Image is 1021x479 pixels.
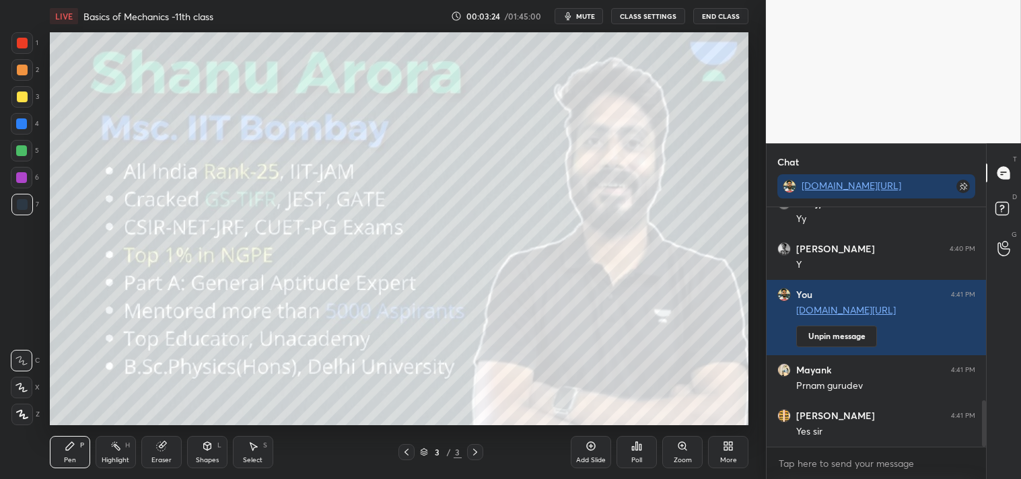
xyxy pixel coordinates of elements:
div: C [11,350,40,371]
div: 6 [11,167,39,188]
div: More [720,457,737,464]
div: 1 [11,32,38,54]
h6: You [796,289,812,301]
p: T [1013,154,1017,164]
div: Prnam gurudev [796,379,975,393]
div: grid [767,207,986,447]
img: f94f666b75404537a3dc3abc1e0511f3.jpg [783,180,796,193]
div: Z [11,404,40,425]
div: Shapes [196,457,219,464]
img: 6111fb1f1fc44f048fa80b05d5297f5d.jpg [777,242,791,256]
div: 5 [11,140,39,161]
div: 2 [11,59,39,81]
div: Poll [631,457,642,464]
div: Eraser [151,457,172,464]
button: CLASS SETTINGS [611,8,685,24]
h6: [PERSON_NAME] [796,410,875,422]
div: P [80,442,84,449]
img: 7acb20eface648a8943d60d8e4ed65d7.jpg [777,409,791,422]
div: Pen [64,457,76,464]
div: 4:41 PM [951,366,975,374]
p: Chat [767,144,810,180]
button: End Class [693,8,748,24]
div: 3 [454,446,462,458]
div: Yy [796,213,975,226]
div: Yes sir [796,425,975,439]
div: 4:40 PM [950,245,975,253]
div: 4 [11,113,39,135]
div: 4:41 PM [951,291,975,299]
span: mute [576,11,595,21]
div: LIVE [50,8,78,24]
button: mute [555,8,603,24]
div: X [11,377,40,398]
div: Zoom [674,457,692,464]
div: 4:41 PM [951,412,975,420]
h4: Basics of Mechanics -11th class [83,10,213,23]
p: G [1012,229,1017,239]
div: L [217,442,221,449]
h6: Mayank [796,364,831,376]
div: 3 [11,86,39,108]
div: Y [796,258,975,272]
div: Select [243,457,262,464]
h6: [PERSON_NAME] [796,243,875,255]
img: 6cecaa46f8e04a449529f92c28765306.jpg [777,363,791,377]
a: [DOMAIN_NAME][URL] [802,179,901,192]
div: / [447,448,451,456]
button: Unpin message [796,326,877,347]
div: S [263,442,267,449]
div: 3 [431,448,444,456]
p: D [1012,192,1017,202]
img: f94f666b75404537a3dc3abc1e0511f3.jpg [777,288,791,301]
div: 7 [11,194,39,215]
div: Add Slide [576,457,606,464]
div: Highlight [102,457,129,464]
a: [DOMAIN_NAME][URL] [796,303,896,316]
div: H [125,442,130,449]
